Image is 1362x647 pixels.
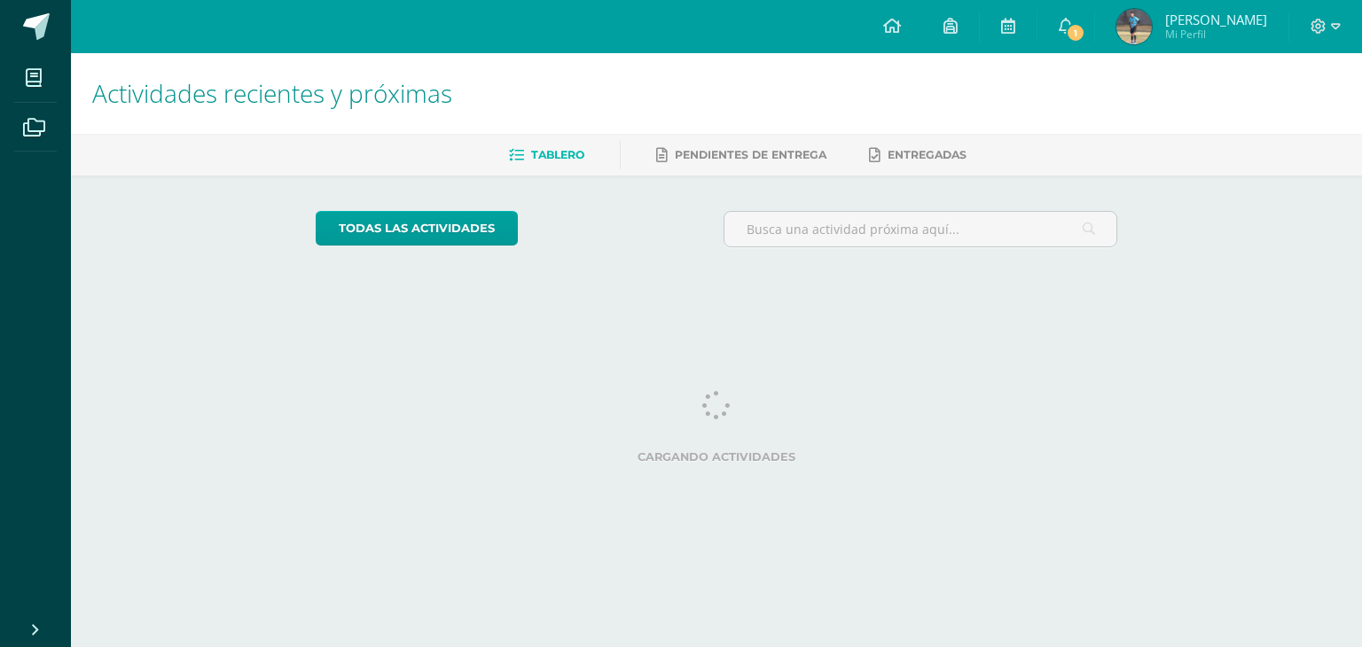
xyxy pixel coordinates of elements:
[869,141,967,169] a: Entregadas
[316,450,1118,464] label: Cargando actividades
[1116,9,1152,44] img: 9060a9d3687a84e09358440e41caa89c.png
[724,212,1117,246] input: Busca una actividad próxima aquí...
[92,76,452,110] span: Actividades recientes y próximas
[1165,27,1267,42] span: Mi Perfil
[656,141,826,169] a: Pendientes de entrega
[888,148,967,161] span: Entregadas
[531,148,584,161] span: Tablero
[509,141,584,169] a: Tablero
[316,211,518,246] a: todas las Actividades
[1066,23,1085,43] span: 1
[675,148,826,161] span: Pendientes de entrega
[1165,11,1267,28] span: [PERSON_NAME]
